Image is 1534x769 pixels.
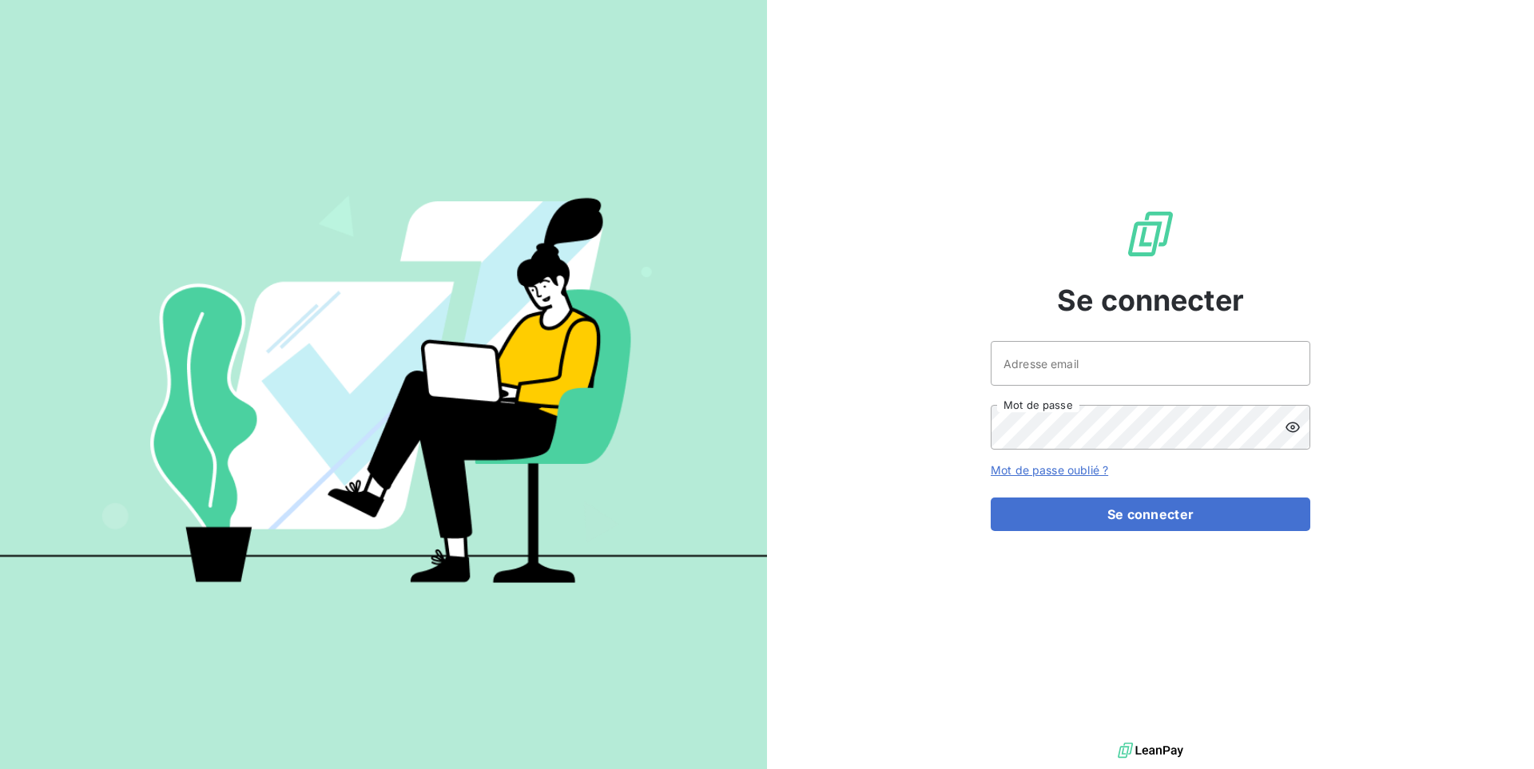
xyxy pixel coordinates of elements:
[991,463,1108,477] a: Mot de passe oublié ?
[1057,279,1244,322] span: Se connecter
[1125,208,1176,260] img: Logo LeanPay
[991,497,1310,531] button: Se connecter
[991,341,1310,386] input: placeholder
[1118,739,1183,763] img: logo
